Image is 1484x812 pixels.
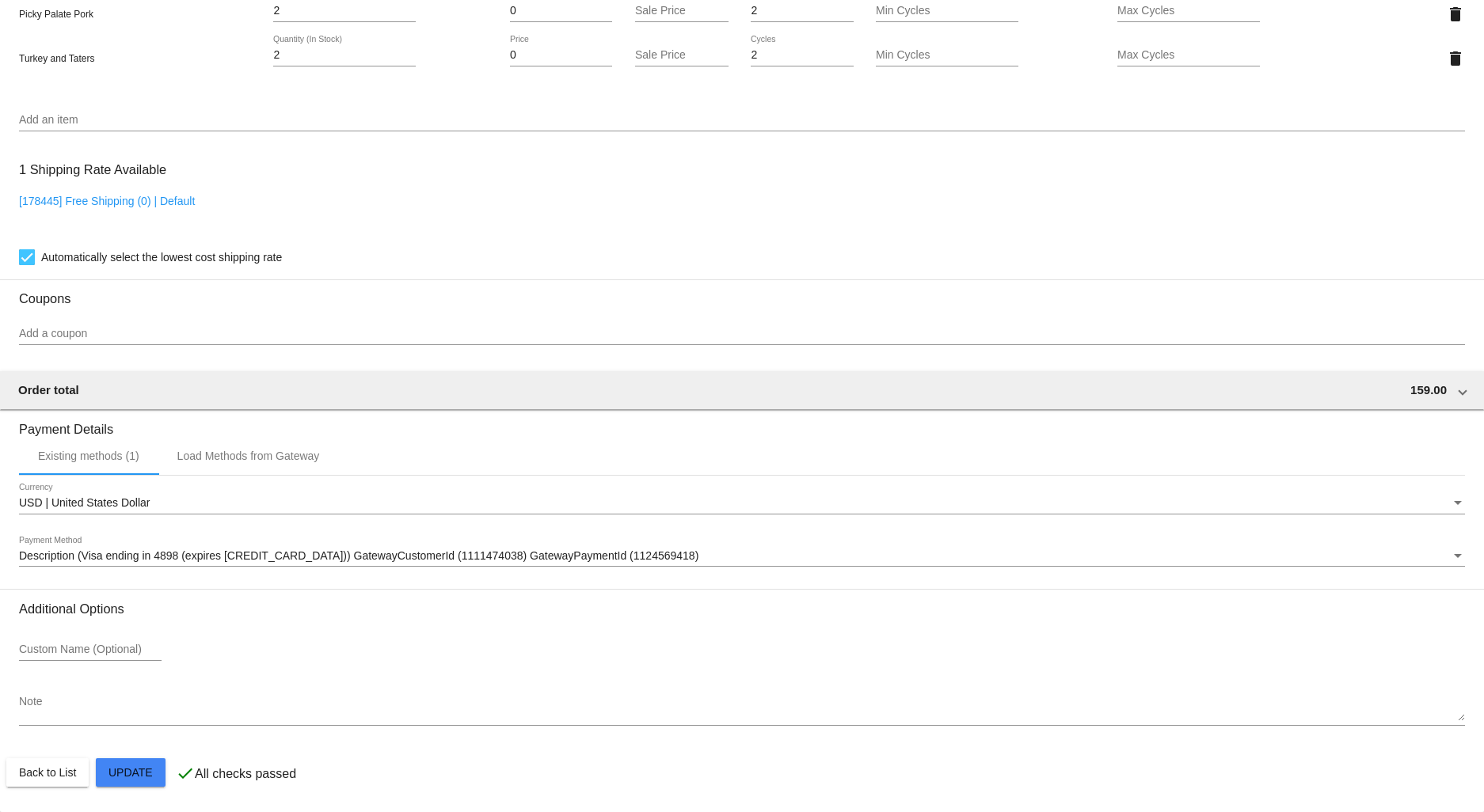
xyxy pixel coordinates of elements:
h3: Coupons [19,279,1465,306]
span: USD | United States Dollar [19,496,150,509]
mat-select: Payment Method [19,550,1465,563]
mat-icon: delete [1446,49,1465,68]
input: Price [510,49,612,62]
button: Update [96,758,166,787]
div: Load Methods from Gateway [177,450,320,462]
span: Turkey and Taters [19,53,94,64]
input: Min Cycles [876,5,1018,17]
mat-icon: delete [1446,5,1465,24]
span: 159.00 [1410,383,1447,397]
div: Existing methods (1) [38,450,139,462]
span: Back to List [19,766,76,779]
p: All checks passed [195,767,296,781]
input: Add a coupon [19,328,1465,340]
input: Max Cycles [1117,49,1260,62]
input: Cycles [751,5,853,17]
h3: 1 Shipping Rate Available [19,153,166,187]
input: Sale Price [635,5,729,17]
input: Sale Price [635,49,729,62]
span: Picky Palate Pork [19,9,93,20]
button: Back to List [6,758,89,787]
input: Quantity (In Stock) [273,5,416,17]
input: Min Cycles [876,49,1018,62]
input: Price [510,5,612,17]
input: Max Cycles [1117,5,1260,17]
input: Custom Name (Optional) [19,643,162,656]
a: [178445] Free Shipping (0) | Default [19,195,195,207]
input: Cycles [751,49,853,62]
mat-icon: check [176,764,195,783]
mat-select: Currency [19,497,1465,510]
input: Add an item [19,114,1465,127]
input: Quantity (In Stock) [273,49,416,62]
h3: Payment Details [19,410,1465,437]
h3: Additional Options [19,601,1465,617]
span: Update [108,766,153,779]
span: Order total [18,383,79,397]
span: Automatically select the lowest cost shipping rate [41,248,282,267]
span: Description (Visa ending in 4898 (expires [CREDIT_CARD_DATA])) GatewayCustomerId (1111474038) Gat... [19,549,698,562]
